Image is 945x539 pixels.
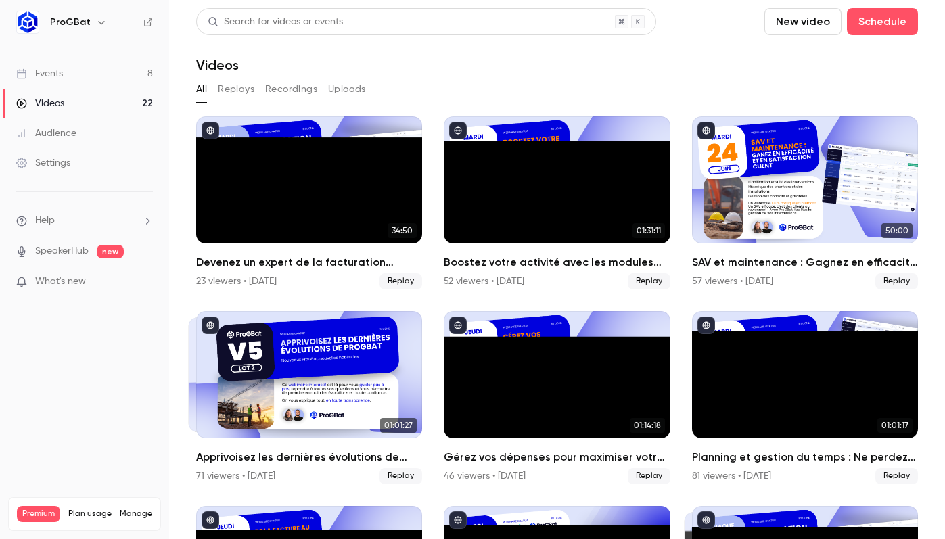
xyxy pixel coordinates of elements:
span: 01:14:18 [630,418,665,433]
span: 01:01:27 [380,418,417,433]
span: Replay [628,273,670,289]
div: 81 viewers • [DATE] [692,469,771,483]
button: published [449,511,467,529]
button: published [202,317,219,334]
button: Uploads [328,78,366,100]
a: SpeakerHub [35,244,89,258]
li: SAV et maintenance : Gagnez en efficacité et en satisfaction client [692,116,918,289]
button: Recordings [265,78,317,100]
button: published [202,122,219,139]
div: 52 viewers • [DATE] [444,275,524,288]
span: Replay [875,273,918,289]
span: Replay [379,468,422,484]
div: 71 viewers • [DATE] [196,469,275,483]
div: Events [16,67,63,80]
h2: Planning et gestion du temps : Ne perdez plus le fil de vos chantiers ! [692,449,918,465]
span: Replay [628,468,670,484]
button: New video [764,8,842,35]
li: Planning et gestion du temps : Ne perdez plus le fil de vos chantiers ! [692,311,918,484]
img: ProGBat [17,11,39,33]
div: Settings [16,156,70,170]
span: Replay [875,468,918,484]
h2: Boostez votre activité avec les modules ProGBat ! [444,254,670,271]
span: 50:00 [881,223,913,238]
span: Replay [379,273,422,289]
li: Devenez un expert de la facturation électronique 🚀 [196,116,422,289]
li: help-dropdown-opener [16,214,153,228]
span: What's new [35,275,86,289]
button: All [196,78,207,100]
a: 01:31:11Boostez votre activité avec les modules ProGBat !52 viewers • [DATE]Replay [444,116,670,289]
li: Boostez votre activité avec les modules ProGBat ! [444,116,670,289]
span: new [97,245,124,258]
div: 57 viewers • [DATE] [692,275,773,288]
a: 01:14:18Gérez vos dépenses pour maximiser votre rentabilité46 viewers • [DATE]Replay [444,311,670,484]
span: Help [35,214,55,228]
button: published [202,511,219,529]
div: 46 viewers • [DATE] [444,469,526,483]
button: Replays [218,78,254,100]
h1: Videos [196,57,239,73]
button: published [449,122,467,139]
h2: Gérez vos dépenses pour maximiser votre rentabilité [444,449,670,465]
span: Plan usage [68,509,112,519]
div: Videos [16,97,64,110]
iframe: Noticeable Trigger [137,276,153,288]
div: Audience [16,126,76,140]
span: Premium [17,506,60,522]
button: published [697,317,715,334]
span: 01:01:17 [877,418,913,433]
a: 50:00SAV et maintenance : Gagnez en efficacité et en satisfaction client57 viewers • [DATE]Replay [692,116,918,289]
button: published [449,317,467,334]
h2: SAV et maintenance : Gagnez en efficacité et en satisfaction client [692,254,918,271]
a: 34:50Devenez un expert de la facturation électronique 🚀23 viewers • [DATE]Replay [196,116,422,289]
button: published [697,511,715,529]
h6: ProGBat [50,16,91,29]
a: 01:01:17Planning et gestion du temps : Ne perdez plus le fil de vos chantiers !81 viewers • [DATE... [692,311,918,484]
button: published [697,122,715,139]
li: Gérez vos dépenses pour maximiser votre rentabilité [444,311,670,484]
h2: Devenez un expert de la facturation électronique 🚀 [196,254,422,271]
div: 23 viewers • [DATE] [196,275,277,288]
span: 01:31:11 [632,223,665,238]
a: 01:01:2701:01:27Apprivoisez les dernières évolutions de ProGBat71 viewers • [DATE]Replay [196,311,422,484]
li: Apprivoisez les dernières évolutions de ProGBat [196,311,422,484]
h2: Apprivoisez les dernières évolutions de ProGBat [196,449,422,465]
span: 34:50 [388,223,417,238]
div: Search for videos or events [208,15,343,29]
section: Videos [196,8,918,531]
a: Manage [120,509,152,519]
button: Schedule [847,8,918,35]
